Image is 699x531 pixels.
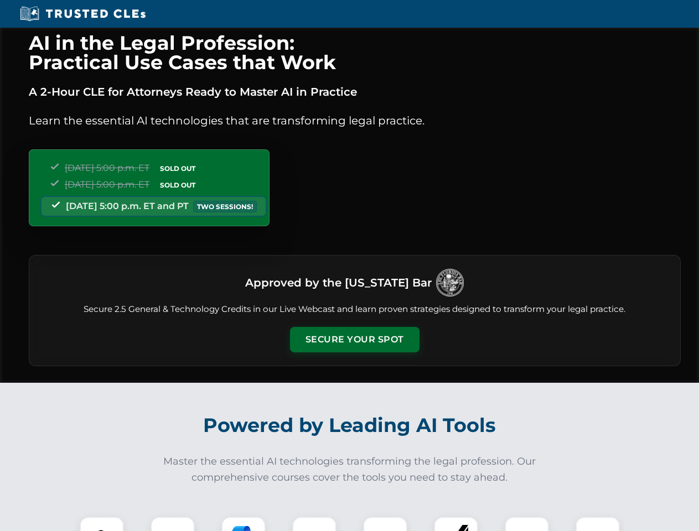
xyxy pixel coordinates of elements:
h3: Approved by the [US_STATE] Bar [245,273,432,293]
img: Logo [436,269,464,296]
p: Secure 2.5 General & Technology Credits in our Live Webcast and learn proven strategies designed ... [43,303,667,316]
button: Secure Your Spot [290,327,420,352]
span: SOLD OUT [156,179,199,191]
p: Learn the essential AI technologies that are transforming legal practice. [29,112,681,129]
span: [DATE] 5:00 p.m. ET [65,179,149,190]
span: [DATE] 5:00 p.m. ET [65,163,149,173]
img: Trusted CLEs [17,6,149,22]
p: A 2-Hour CLE for Attorneys Ready to Master AI in Practice [29,83,681,101]
h2: Powered by Leading AI Tools [43,406,656,445]
p: Master the essential AI technologies transforming the legal profession. Our comprehensive courses... [156,454,543,486]
span: SOLD OUT [156,163,199,174]
h1: AI in the Legal Profession: Practical Use Cases that Work [29,33,681,72]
